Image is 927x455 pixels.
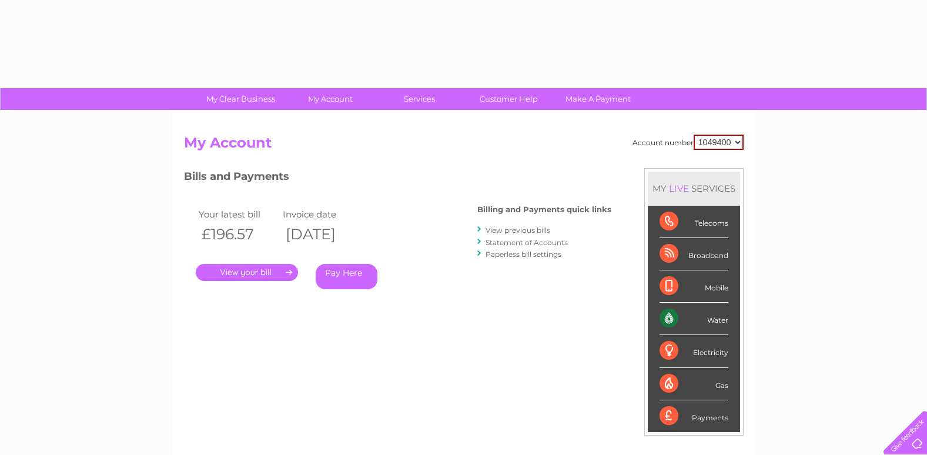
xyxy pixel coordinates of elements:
a: Statement of Accounts [486,238,568,247]
td: Your latest bill [196,206,280,222]
a: My Account [282,88,379,110]
th: [DATE] [280,222,364,246]
h4: Billing and Payments quick links [477,205,611,214]
a: Paperless bill settings [486,250,561,259]
td: Invoice date [280,206,364,222]
a: Make A Payment [550,88,647,110]
div: MY SERVICES [648,172,740,205]
div: Water [660,303,728,335]
a: My Clear Business [192,88,289,110]
th: £196.57 [196,222,280,246]
h3: Bills and Payments [184,168,611,189]
a: Services [371,88,468,110]
a: View previous bills [486,226,550,235]
h2: My Account [184,135,744,157]
div: Broadband [660,238,728,270]
a: . [196,264,298,281]
div: LIVE [667,183,691,194]
div: Account number [632,135,744,150]
div: Mobile [660,270,728,303]
a: Customer Help [460,88,557,110]
a: Pay Here [316,264,377,289]
div: Payments [660,400,728,432]
div: Electricity [660,335,728,367]
div: Telecoms [660,206,728,238]
div: Gas [660,368,728,400]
